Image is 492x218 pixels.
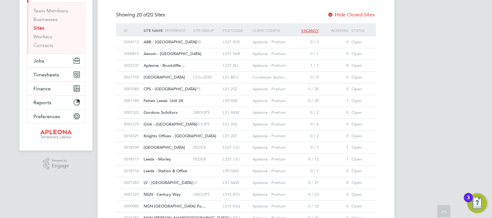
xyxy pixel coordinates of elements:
span: Apleona - Bruntcliffe… [144,63,185,68]
div: Status [350,23,370,37]
a: S018716Leeds - Station & Office LS9 0ANApleona - Pretium0 / 70Open [122,165,370,170]
div: 0 [320,48,350,60]
img: apleona-logo-retina.png [40,130,72,139]
div: ID [122,23,142,37]
div: Open [350,130,370,142]
div: LS27 7JU [221,142,251,153]
a: S000815Aecom - [GEOGRAPHIC_DATA] LS11 9ARApleona - Pretium0 / 10Open [122,48,370,53]
div: 1 / 1 [291,60,320,71]
span: Timesheets [33,72,59,78]
a: S021792[GEOGRAPHIC_DATA] COLLIERSLS1 8EQCombined Techni…0 / 00Open [122,71,370,77]
button: Finance [27,82,85,95]
div: Open [350,119,370,130]
a: S001275GVA - [GEOGRAPHIC_DATA] GROUP5LS1 2HLApleona - Pretium0 / 60Open [122,118,370,124]
div: 0 [320,72,350,83]
div: S021792 [122,72,142,83]
div: 1 [320,154,350,165]
div: 0 [320,107,350,118]
a: Workers [33,34,52,40]
div: LS15 9JQ [221,201,251,212]
span: COLLIERS [193,75,212,80]
a: S001322Gordons Solicitors GROUP5LS1 4AWApleona - Pretium0 / 20Open [122,107,370,112]
span: [GEOGRAPHIC_DATA] [144,145,185,150]
span: GROUP5 [193,192,209,197]
span: FEDEX [193,145,206,150]
div: Open [350,165,370,177]
div: S001321 [122,189,142,200]
div: 0 / 2 [291,36,320,48]
a: Businesses [33,16,58,22]
div: S018716 [122,165,142,177]
span: ABB [193,39,201,45]
div: 0 / 6 [291,119,320,130]
span: Engage [52,163,69,169]
div: LS27 0LL [221,60,251,71]
div: S004712 [122,36,142,48]
span: Apleona - Pretium [252,110,286,115]
span: Felnex Leeds- Unit 24 [144,98,183,103]
div: LS9 0SR [221,95,251,107]
a: S018321Knights Offices - [GEOGRAPHIC_DATA] LS1 2EFApleona - Pretium0 / 20Open [122,130,370,135]
div: Open [350,83,370,95]
span: NGN - Century Way [144,192,181,197]
span: Apleona - Pretium [252,51,286,56]
span: [GEOGRAPHIC_DATA] [144,75,185,80]
span: Leeds - Station & Office [144,168,187,173]
div: 0 / 0 [291,72,320,83]
div: S001085 [122,83,142,95]
div: 0 / 27 [291,177,320,189]
a: S001185Felnex Leeds- Unit 24 LS9 0SRApleona - Pretium0 / 201Open [122,95,370,100]
div: 0 / 12 [291,201,320,212]
div: Client Config [251,23,291,37]
div: 0 / 12 [291,154,320,165]
div: 0 / 23 [291,189,320,200]
div: S018321 [122,130,142,142]
div: Open [350,48,370,60]
button: Reports [27,96,85,109]
div: 1 [320,142,350,153]
span: GROUP5 [193,110,209,115]
div: S000815 [122,48,142,60]
span: Combined Techni… [252,75,287,80]
a: S018717Leeds - Morley FEDEXLS27 7JUApleona - Pretium0 / 121Open [122,153,370,159]
span: Vacancy [301,28,319,33]
div: Open [350,72,370,83]
span: Apleona - Pretium [252,203,286,209]
div: LS27 9LR [221,36,251,48]
div: Open [350,201,370,212]
div: LS1 4AW [221,177,251,189]
span: Apleona - Pretium [252,145,286,150]
div: 0 / 7 [291,165,320,177]
div: S001185 [122,95,142,107]
div: 0 / 2 [291,130,320,142]
div: 0 [320,165,350,177]
button: Preferences [27,109,85,123]
a: S015359NGN [PERSON_NAME][GEOGRAPHIC_DATA] APLUKLS15 8TUApleona - Pretium0 / 301Open [122,212,370,217]
span: FEDEX [193,156,206,162]
a: S027237Apleona - Bruntcliffe… LS27 0LLApleona - Pretium1 / 10Open [122,60,370,65]
label: Hide Closed Sites [327,12,375,18]
div: Open [350,95,370,107]
a: S001321NGN - Century Way GROUP5LS15 8TUApleona - Pretium0 / 230Open [122,189,370,194]
div: 0 [320,189,350,200]
span: 20 Sites [136,12,165,18]
a: S018700[GEOGRAPHIC_DATA] FEDEXLS27 7JUApleona - Pretium0 / 71Open [122,142,370,147]
span: GVA - [GEOGRAPHIC_DATA] [144,122,197,127]
span: NGN [GEOGRAPHIC_DATA] Po… [144,203,206,209]
div: 0 [320,130,350,142]
div: Open [350,177,370,189]
button: Timesheets [27,68,85,81]
div: 0 / 2 [291,107,320,118]
span: 20 of [136,12,148,18]
a: S004712ABB - [GEOGRAPHIC_DATA] ABBLS27 9LRApleona - Pretium0 / 20Open [122,36,370,41]
div: 0 [320,201,350,212]
div: Open [350,60,370,71]
div: Showing [116,12,166,18]
a: Team Members [33,8,68,14]
span: Knights Offices - [GEOGRAPHIC_DATA] [144,133,216,139]
span: LV [193,180,197,185]
div: S001275 [122,119,142,130]
span: Apleona - Pretium [252,63,286,68]
div: Open [350,154,370,165]
span: Leeds - Morley [144,156,171,162]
